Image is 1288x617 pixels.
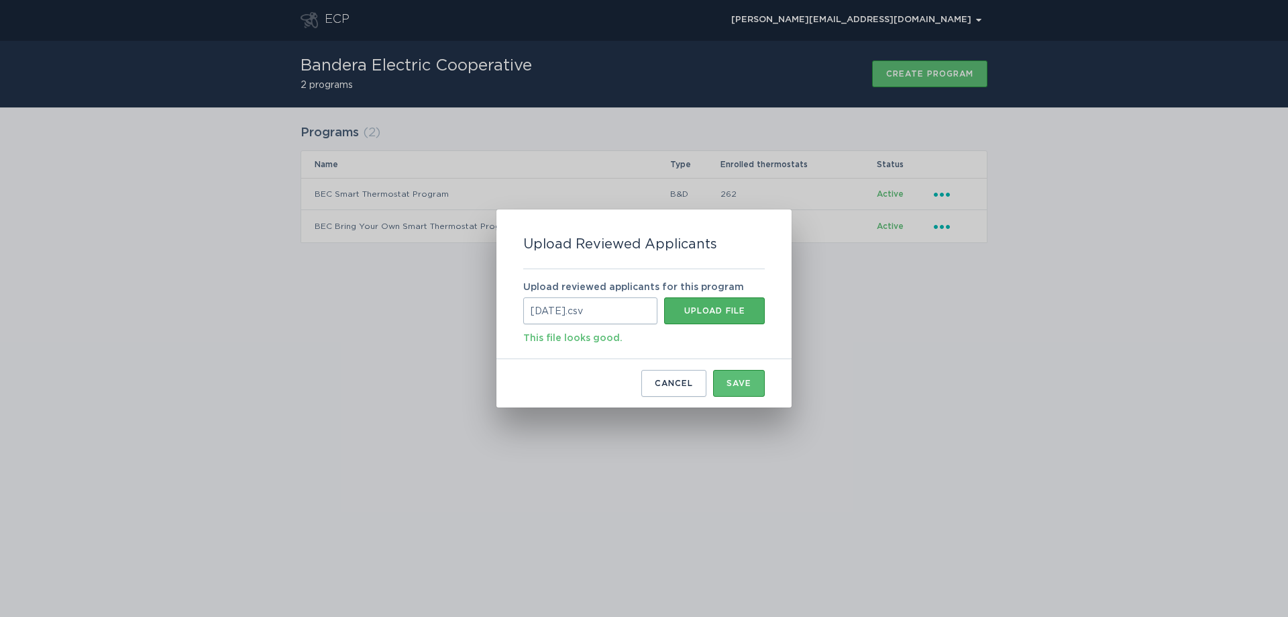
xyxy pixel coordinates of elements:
[523,297,657,324] div: [DATE].csv
[655,379,693,387] div: Cancel
[671,307,758,315] div: Upload file
[496,209,792,408] div: Upload Program Applicants
[713,370,765,397] button: Save
[523,324,765,346] div: This file looks good.
[523,283,744,292] label: Upload reviewed applicants for this program
[641,370,706,397] button: Cancel
[727,379,751,387] div: Save
[664,297,765,324] button: [DATE].csv
[523,236,717,252] h2: Upload Reviewed Applicants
